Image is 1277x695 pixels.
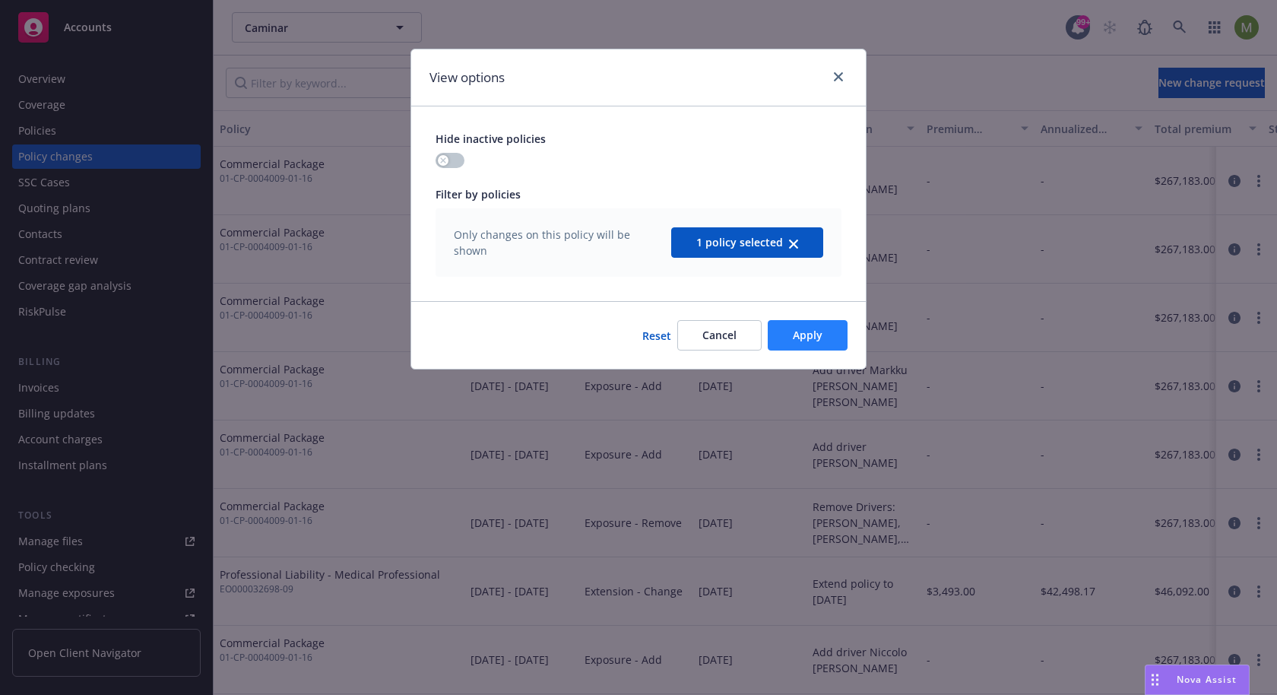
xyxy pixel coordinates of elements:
[793,328,822,342] span: Apply
[768,320,848,351] button: Apply
[429,68,505,87] h1: View options
[1145,665,1250,695] button: Nova Assist
[642,328,671,344] a: Reset
[1145,665,1165,694] div: Drag to move
[829,68,848,86] a: close
[454,227,662,259] span: Only changes on this policy will be shown
[702,328,737,342] span: Cancel
[696,235,783,249] span: 1 policy selected
[677,320,762,351] button: Cancel
[1177,673,1237,686] span: Nova Assist
[436,132,546,146] span: Hide inactive policies
[789,240,798,249] svg: clear selection
[671,227,823,258] button: 1 policy selectedclear selection
[436,187,521,202] span: Filter by policies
